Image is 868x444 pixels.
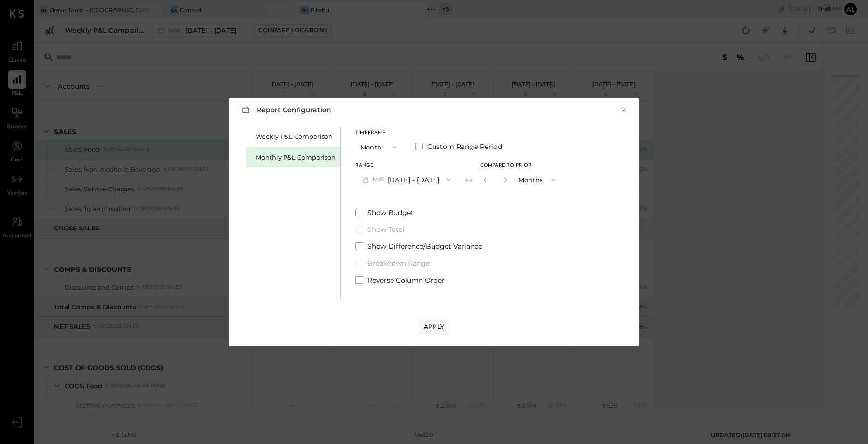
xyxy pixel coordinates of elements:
button: × [620,105,628,115]
h3: Report Configuration [240,104,331,116]
span: Compare to Prior [480,163,532,168]
div: Timeframe [355,131,404,135]
span: M09 [373,176,388,184]
span: Custom Range Period [427,142,502,151]
button: Months [514,171,562,188]
button: Apply [419,319,449,335]
div: Monthly P&L Comparison [256,153,336,162]
span: Reverse Column Order [367,275,445,285]
span: Breakdown Range [367,258,430,268]
span: Show Total [367,225,405,234]
div: Weekly P&L Comparison [256,132,336,141]
button: Month [355,138,404,156]
button: M09[DATE] - [DATE] [355,171,457,188]
span: Show Difference/Budget Variance [367,242,482,251]
div: Apply [424,323,444,331]
div: Range [355,163,457,168]
span: Show Budget [367,208,414,217]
